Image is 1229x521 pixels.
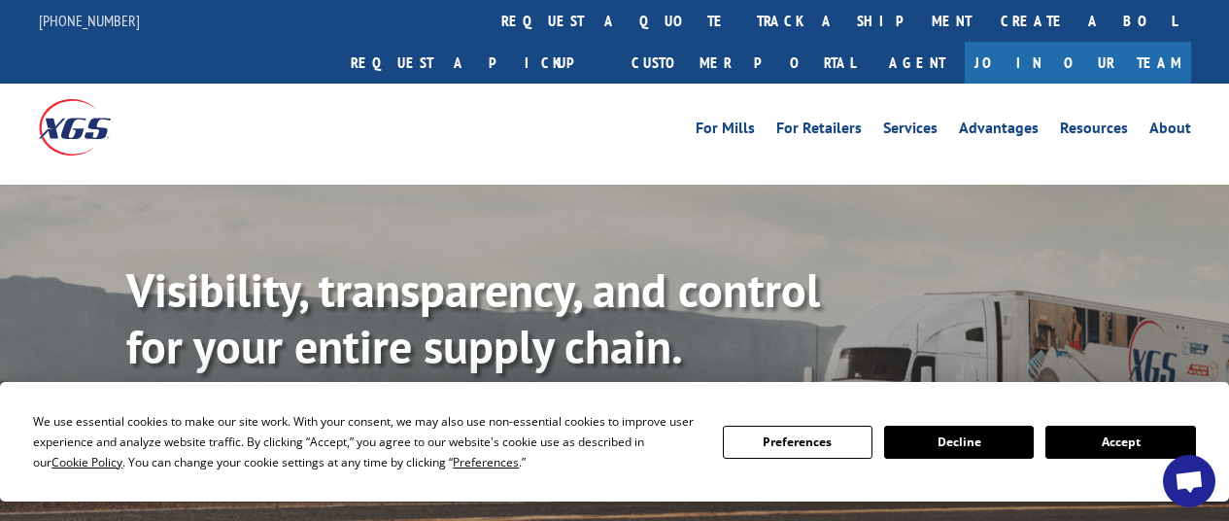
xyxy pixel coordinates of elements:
div: We use essential cookies to make our site work. With your consent, we may also use non-essential ... [33,411,699,472]
span: Cookie Policy [51,454,122,470]
a: About [1149,121,1191,142]
a: Customer Portal [617,42,870,84]
a: Join Our Team [965,42,1191,84]
button: Decline [884,426,1034,459]
a: For Mills [696,121,755,142]
a: [PHONE_NUMBER] [39,11,140,30]
a: Services [883,121,938,142]
b: Visibility, transparency, and control for your entire supply chain. [126,260,820,376]
a: Request a pickup [336,42,617,84]
a: Resources [1060,121,1128,142]
a: Advantages [959,121,1039,142]
span: Preferences [453,454,519,470]
button: Accept [1045,426,1195,459]
div: Open chat [1163,455,1215,507]
button: Preferences [723,426,872,459]
a: For Retailers [776,121,862,142]
a: Agent [870,42,965,84]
